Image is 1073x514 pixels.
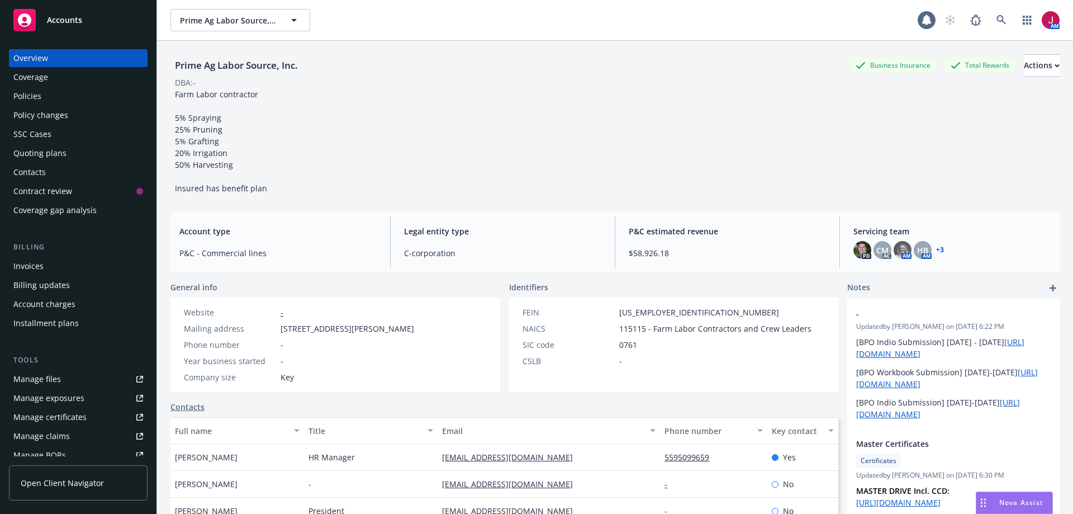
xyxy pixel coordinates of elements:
[847,281,870,295] span: Notes
[847,299,1060,429] div: -Updatedby [PERSON_NAME] on [DATE] 6:22 PM[BPO Indio Submission] [DATE] - [DATE][URL][DOMAIN_NAME...
[9,4,148,36] a: Accounts
[783,451,796,463] span: Yes
[13,201,97,219] div: Coverage gap analysis
[856,470,1051,480] span: Updated by [PERSON_NAME] on [DATE] 6:30 PM
[13,125,51,143] div: SSC Cases
[184,371,276,383] div: Company size
[13,257,44,275] div: Invoices
[783,478,794,490] span: No
[523,306,615,318] div: FEIN
[523,339,615,351] div: SIC code
[9,163,148,181] a: Contacts
[876,244,889,256] span: CM
[13,87,41,105] div: Policies
[856,438,1022,450] span: Master Certificates
[442,452,582,463] a: [EMAIL_ADDRESS][DOMAIN_NAME]
[856,366,1051,390] p: [BPO Workbook Submission] [DATE]-[DATE]
[1016,9,1038,31] a: Switch app
[1046,281,1060,295] a: add
[13,49,48,67] div: Overview
[175,89,267,194] span: Farm Labor contractor 5% Spraying 25% Pruning 5% Grafting 20% Irrigation 50% Harvesting Insured h...
[442,479,582,489] a: [EMAIL_ADDRESS][DOMAIN_NAME]
[281,339,283,351] span: -
[9,68,148,86] a: Coverage
[619,306,779,318] span: [US_EMPLOYER_IDENTIFICATION_NUMBER]
[9,389,148,407] span: Manage exposures
[990,9,1013,31] a: Search
[767,417,838,444] button: Key contact
[660,417,767,444] button: Phone number
[945,58,1015,72] div: Total Rewards
[175,425,287,437] div: Full name
[184,323,276,334] div: Mailing address
[13,408,87,426] div: Manage certificates
[9,87,148,105] a: Policies
[9,370,148,388] a: Manage files
[442,425,643,437] div: Email
[170,281,217,293] span: General info
[509,281,548,293] span: Identifiers
[281,371,294,383] span: Key
[21,477,104,489] span: Open Client Navigator
[856,497,941,508] a: [URL][DOMAIN_NAME]
[13,106,68,124] div: Policy changes
[13,144,67,162] div: Quoting plans
[856,397,1051,420] p: [BPO Indio Submission] [DATE]-[DATE]
[170,401,205,413] a: Contacts
[664,452,718,463] a: 5595099659
[9,408,148,426] a: Manage certificates
[619,355,622,367] span: -
[9,355,148,366] div: Tools
[179,247,377,259] span: P&C - Commercial lines
[629,247,826,259] span: $58,926.18
[308,478,311,490] span: -
[13,163,46,181] div: Contacts
[175,77,196,88] div: DBA: -
[9,182,148,200] a: Contract review
[9,427,148,445] a: Manage claims
[281,355,283,367] span: -
[9,106,148,124] a: Policy changes
[9,257,148,275] a: Invoices
[13,370,61,388] div: Manage files
[772,425,822,437] div: Key contact
[438,417,660,444] button: Email
[861,456,896,466] span: Certificates
[170,417,304,444] button: Full name
[9,49,148,67] a: Overview
[13,68,48,86] div: Coverage
[13,389,84,407] div: Manage exposures
[9,295,148,313] a: Account charges
[9,201,148,219] a: Coverage gap analysis
[9,144,148,162] a: Quoting plans
[999,498,1043,507] span: Nova Assist
[619,339,637,351] span: 0761
[629,225,826,237] span: P&C estimated revenue
[184,306,276,318] div: Website
[180,15,277,26] span: Prime Ag Labor Source, Inc.
[9,125,148,143] a: SSC Cases
[619,323,811,334] span: 115115 - Farm Labor Contractors and Crew Leaders
[175,451,238,463] span: [PERSON_NAME]
[523,355,615,367] div: CSLB
[1042,11,1060,29] img: photo
[13,276,70,294] div: Billing updates
[664,425,750,437] div: Phone number
[1024,55,1060,76] div: Actions
[894,241,911,259] img: photo
[965,9,987,31] a: Report a Bug
[1024,54,1060,77] button: Actions
[175,478,238,490] span: [PERSON_NAME]
[856,485,949,496] strong: MASTER DRIVE Incl. CCD:
[404,247,601,259] span: C-corporation
[304,417,438,444] button: Title
[664,479,676,489] a: -
[9,314,148,332] a: Installment plans
[936,247,944,253] a: +3
[939,9,961,31] a: Start snowing
[853,225,1051,237] span: Servicing team
[404,225,601,237] span: Legal entity type
[184,355,276,367] div: Year business started
[523,323,615,334] div: NAICS
[9,276,148,294] a: Billing updates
